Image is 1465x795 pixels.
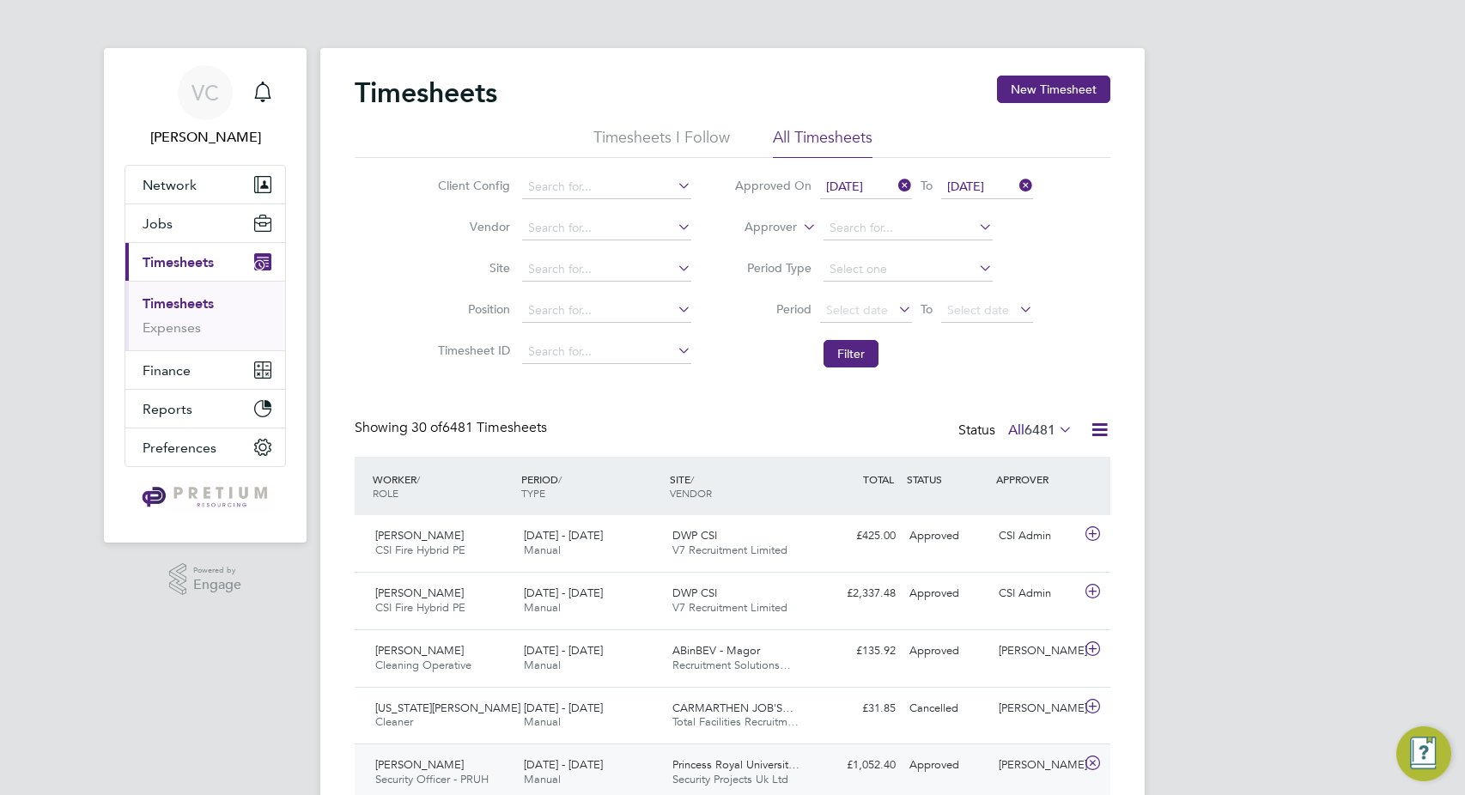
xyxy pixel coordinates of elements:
[773,127,872,158] li: All Timesheets
[433,178,510,193] label: Client Config
[169,563,242,596] a: Powered byEngage
[524,701,603,715] span: [DATE] - [DATE]
[813,695,903,723] div: £31.85
[826,302,888,318] span: Select date
[375,701,520,715] span: [US_STATE][PERSON_NAME]
[992,580,1081,608] div: CSI Admin
[125,281,285,350] div: Timesheets
[191,82,219,104] span: VC
[375,528,464,543] span: [PERSON_NAME]
[524,600,561,615] span: Manual
[355,76,497,110] h2: Timesheets
[670,486,712,500] span: VENDOR
[125,243,285,281] button: Timesheets
[826,179,863,194] span: [DATE]
[1024,422,1055,439] span: 6481
[672,658,791,672] span: Recruitment Solutions…
[734,178,812,193] label: Approved On
[1396,726,1451,781] button: Engage Resource Center
[672,701,793,715] span: CARMARTHEN JOB'S…
[666,464,814,508] div: SITE
[672,543,787,557] span: V7 Recruitment Limited
[824,258,993,282] input: Select one
[824,340,878,367] button: Filter
[143,215,173,232] span: Jobs
[992,522,1081,550] div: CSI Admin
[915,298,938,320] span: To
[824,216,993,240] input: Search for...
[593,127,730,158] li: Timesheets I Follow
[524,586,603,600] span: [DATE] - [DATE]
[813,751,903,780] div: £1,052.40
[375,772,489,786] span: Security Officer - PRUH
[524,714,561,729] span: Manual
[125,127,286,148] span: Valentina Cerulli
[433,301,510,317] label: Position
[433,260,510,276] label: Site
[143,319,201,336] a: Expenses
[734,260,812,276] label: Period Type
[672,714,799,729] span: Total Facilities Recruitm…
[433,219,510,234] label: Vendor
[672,643,760,658] span: ABinBEV - Magor
[992,695,1081,723] div: [PERSON_NAME]
[375,757,464,772] span: [PERSON_NAME]
[522,216,691,240] input: Search for...
[143,254,214,270] span: Timesheets
[903,695,992,723] div: Cancelled
[915,174,938,197] span: To
[125,204,285,242] button: Jobs
[524,757,603,772] span: [DATE] - [DATE]
[125,484,286,512] a: Go to home page
[433,343,510,358] label: Timesheet ID
[947,179,984,194] span: [DATE]
[992,637,1081,665] div: [PERSON_NAME]
[375,586,464,600] span: [PERSON_NAME]
[355,419,550,437] div: Showing
[903,637,992,665] div: Approved
[903,522,992,550] div: Approved
[958,419,1076,443] div: Status
[375,714,413,729] span: Cleaner
[558,472,562,486] span: /
[137,484,272,512] img: pretium-logo-retina.png
[672,528,717,543] span: DWP CSI
[125,65,286,148] a: VC[PERSON_NAME]
[1008,422,1073,439] label: All
[104,48,307,543] nav: Main navigation
[903,580,992,608] div: Approved
[522,175,691,199] input: Search for...
[903,464,992,495] div: STATUS
[863,472,894,486] span: TOTAL
[522,299,691,323] input: Search for...
[125,428,285,466] button: Preferences
[672,772,788,786] span: Security Projects Uk Ltd
[813,580,903,608] div: £2,337.48
[813,522,903,550] div: £425.00
[411,419,547,436] span: 6481 Timesheets
[521,486,545,500] span: TYPE
[734,301,812,317] label: Period
[375,658,471,672] span: Cleaning Operative
[947,302,1009,318] span: Select date
[903,751,992,780] div: Approved
[524,543,561,557] span: Manual
[143,362,191,379] span: Finance
[375,643,464,658] span: [PERSON_NAME]
[143,177,197,193] span: Network
[720,219,797,236] label: Approver
[373,486,398,500] span: ROLE
[690,472,694,486] span: /
[375,600,465,615] span: CSI Fire Hybrid PE
[368,464,517,508] div: WORKER
[125,390,285,428] button: Reports
[524,643,603,658] span: [DATE] - [DATE]
[522,258,691,282] input: Search for...
[672,757,799,772] span: Princess Royal Universit…
[524,772,561,786] span: Manual
[992,464,1081,495] div: APPROVER
[125,351,285,389] button: Finance
[193,563,241,578] span: Powered by
[813,637,903,665] div: £135.92
[522,340,691,364] input: Search for...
